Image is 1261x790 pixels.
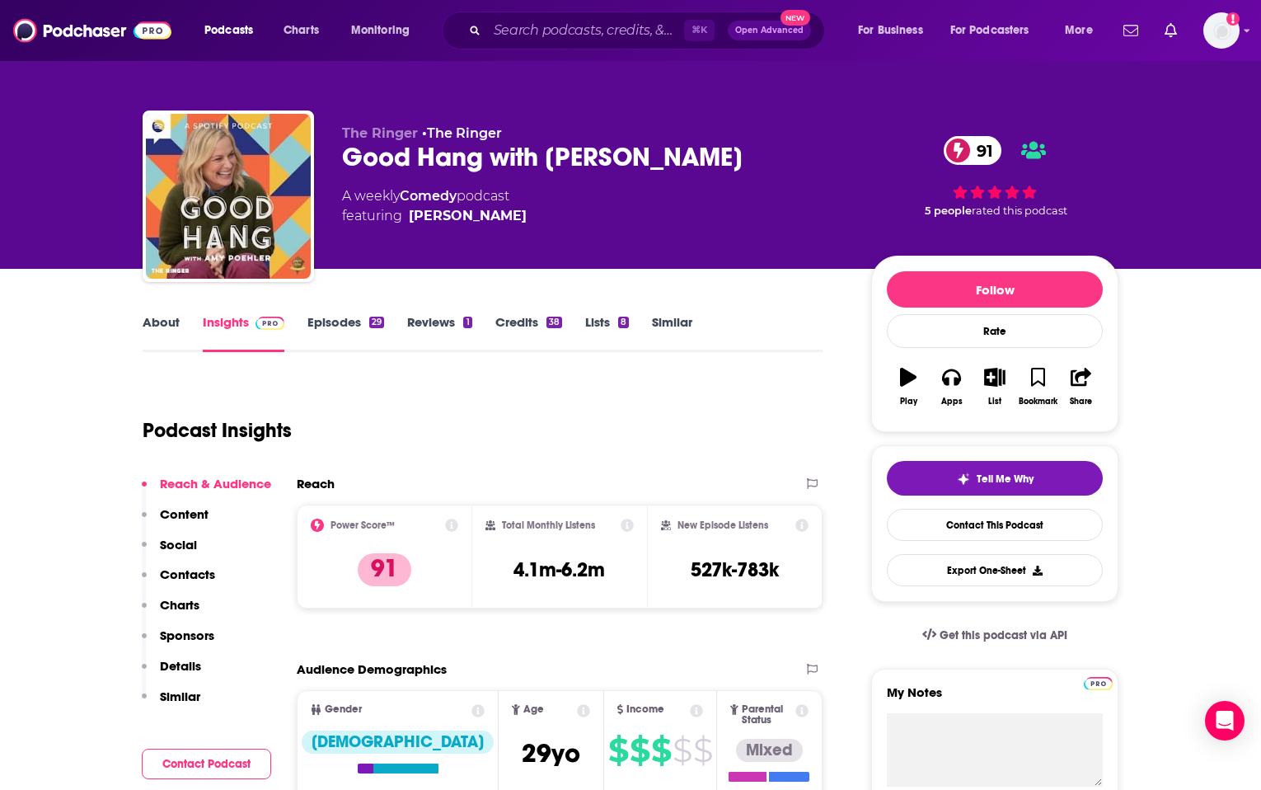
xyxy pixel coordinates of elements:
span: ⌘ K [684,20,715,41]
span: Gender [325,704,362,715]
button: Share [1060,357,1103,416]
span: Income [626,704,664,715]
div: Play [900,397,917,407]
button: Similar [142,689,200,719]
span: The Ringer [342,125,418,141]
span: Parental Status [742,704,793,726]
a: Comedy [400,188,457,204]
button: Sponsors [142,628,214,658]
span: $ [673,737,691,764]
span: $ [693,737,712,764]
a: Show notifications dropdown [1117,16,1145,45]
a: The Ringer [427,125,502,141]
span: 5 people [925,205,972,217]
button: open menu [846,17,944,44]
div: A weekly podcast [342,186,527,226]
a: Episodes29 [307,314,384,352]
span: Get this podcast via API [940,628,1067,642]
span: 91 [960,136,1001,165]
button: Apps [930,357,973,416]
span: Monitoring [351,19,410,42]
button: Export One-Sheet [887,554,1103,586]
h2: Total Monthly Listens [502,520,595,531]
div: 38 [546,317,562,328]
button: open menu [940,17,1053,44]
svg: Add a profile image [1226,12,1240,26]
div: 1 [463,317,471,328]
button: Contacts [142,567,215,597]
span: More [1065,19,1093,42]
span: Age [523,704,544,715]
span: $ [651,737,671,764]
span: For Podcasters [950,19,1029,42]
a: Contact This Podcast [887,509,1103,541]
span: Charts [284,19,319,42]
a: Pro website [1084,675,1113,690]
div: 91 5 peoplerated this podcast [871,125,1118,228]
div: Apps [941,397,963,407]
button: open menu [1053,17,1113,44]
img: Podchaser Pro [255,317,284,330]
h2: New Episode Listens [677,520,768,531]
a: Charts [273,17,329,44]
h3: 4.1m-6.2m [513,557,605,582]
button: Contact Podcast [142,749,271,779]
button: tell me why sparkleTell Me Why [887,461,1103,496]
div: Bookmark [1019,397,1057,407]
span: New [781,10,810,26]
a: InsightsPodchaser Pro [203,314,284,352]
button: Show profile menu [1203,12,1240,49]
h1: Podcast Insights [143,418,292,443]
span: For Business [858,19,923,42]
img: Podchaser - Follow, Share and Rate Podcasts [13,15,171,46]
button: Details [142,658,201,689]
div: Rate [887,314,1103,348]
a: About [143,314,180,352]
img: Podchaser Pro [1084,677,1113,690]
h3: 527k-783k [691,557,779,582]
div: [DEMOGRAPHIC_DATA] [302,731,494,754]
img: User Profile [1203,12,1240,49]
a: Similar [652,314,692,352]
button: open menu [340,17,431,44]
a: Lists8 [585,314,629,352]
div: Share [1070,397,1092,407]
img: tell me why sparkle [957,473,970,486]
button: Open AdvancedNew [728,21,811,40]
button: Content [142,506,209,537]
span: $ [608,737,628,764]
button: List [973,357,1016,416]
span: rated this podcast [972,205,1067,217]
h2: Power Score™ [330,520,395,531]
p: Reach & Audience [160,476,271,491]
button: Charts [142,597,199,628]
span: 29 yo [522,737,580,769]
a: Get this podcast via API [909,615,1081,656]
p: Charts [160,597,199,613]
div: Search podcasts, credits, & more... [457,12,841,49]
p: Similar [160,689,200,704]
h2: Audience Demographics [297,661,447,677]
div: Open Intercom Messenger [1205,701,1245,741]
p: Sponsors [160,628,214,643]
button: Reach & Audience [142,476,271,506]
button: Social [142,537,197,567]
h2: Reach [297,476,335,491]
span: Logged in as ktiffey [1203,12,1240,49]
div: 29 [369,317,384,328]
p: 91 [358,553,411,586]
input: Search podcasts, credits, & more... [487,17,684,44]
img: Good Hang with Amy Poehler [146,114,311,279]
label: My Notes [887,684,1103,713]
span: featuring [342,206,527,226]
div: [PERSON_NAME] [409,206,527,226]
a: Show notifications dropdown [1158,16,1184,45]
button: Follow [887,271,1103,308]
button: Bookmark [1016,357,1059,416]
span: $ [630,737,649,764]
span: • [422,125,502,141]
p: Content [160,506,209,522]
button: Play [887,357,930,416]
